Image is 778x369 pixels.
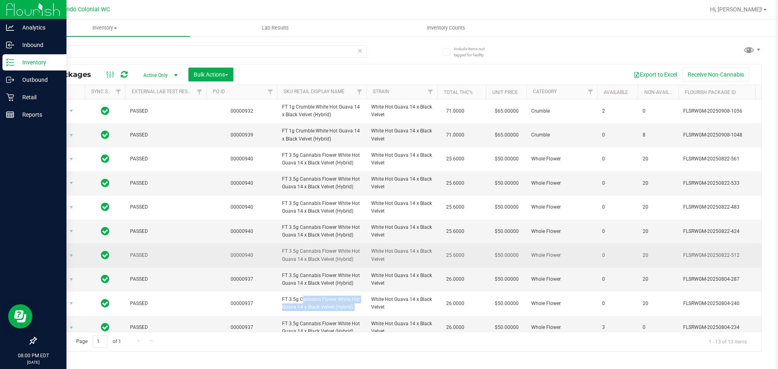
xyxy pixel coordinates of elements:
span: Whole Flower [531,300,592,307]
span: 25.6000 [442,201,468,213]
span: $50.00000 [491,226,523,237]
span: Whole Flower [531,252,592,259]
span: PASSED [130,179,201,187]
a: Flourish Package ID [685,90,736,95]
span: FT 3.5g Cannabis Flower White Hot Guava 14 x Black Velvet (Hybrid) [282,224,361,239]
a: External Lab Test Result [132,89,195,94]
span: $50.00000 [491,201,523,213]
p: [DATE] [4,359,63,365]
span: FLSRWGM-20250804-287 [683,275,763,283]
span: Whole Flower [531,324,592,331]
span: In Sync [101,105,109,117]
inline-svg: Retail [6,93,14,101]
span: 26.0000 [442,322,468,333]
span: Whole Flower [531,179,592,187]
span: Whole Flower [531,275,592,283]
span: FLSRWGM-20250822-483 [683,203,763,211]
span: FT 3.5g Cannabis Flower White Hot Guava 14 x Black Velvet (Hybrid) [282,272,361,287]
a: 00000940 [231,252,253,258]
a: Inventory [19,19,190,36]
span: In Sync [101,226,109,237]
span: FLSRWGM-20250804-234 [683,324,763,331]
p: Outbound [14,75,63,85]
span: 0 [602,252,633,259]
p: Inventory [14,58,63,67]
span: 1 - 13 of 13 items [702,335,753,348]
span: $50.00000 [491,322,523,333]
span: White Hot Guava 14 x Black Velvet [371,320,432,335]
span: White Hot Guava 14 x Black Velvet [371,200,432,215]
a: Category [533,89,557,94]
span: 20 [643,300,673,307]
span: select [66,322,77,333]
a: Filter [193,85,206,99]
span: Inventory [19,24,190,32]
span: Bulk Actions [194,71,228,78]
a: Strain [373,89,389,94]
a: 00000940 [231,228,253,234]
span: $50.00000 [491,153,523,165]
a: Filter [584,85,597,99]
span: 71.0000 [442,129,468,141]
span: 20 [643,252,673,259]
span: Clear [357,45,363,56]
p: Retail [14,92,63,102]
p: Inbound [14,40,63,50]
input: Search Package ID, Item Name, SKU, Lot or Part Number... [36,45,367,58]
span: In Sync [101,177,109,189]
p: Analytics [14,23,63,32]
span: PASSED [130,252,201,259]
a: 00000937 [231,324,253,330]
span: Crumble [531,107,592,115]
span: select [66,226,77,237]
span: In Sync [101,273,109,285]
a: 00000939 [231,132,253,138]
span: Whole Flower [531,228,592,235]
span: FT 1g Crumble White Hot Guava 14 x Black Velvet (Hybrid) [282,127,361,143]
span: 20 [643,179,673,187]
span: 3 [602,324,633,331]
span: 26.0000 [442,273,468,285]
span: FT 3.5g Cannabis Flower White Hot Guava 14 x Black Velvet (Hybrid) [282,200,361,215]
a: 00000932 [231,108,253,114]
span: 25.6000 [442,153,468,165]
span: FT 3.5g Cannabis Flower White Hot Guava 14 x Black Velvet (Hybrid) [282,320,361,335]
span: White Hot Guava 14 x Black Velvet [371,224,432,239]
span: 0 [602,300,633,307]
span: select [66,154,77,165]
span: 0 [643,324,673,331]
span: Whole Flower [531,155,592,163]
inline-svg: Inventory [6,58,14,66]
a: SKU Retail Display Name [284,89,344,94]
span: 0 [602,155,633,163]
span: White Hot Guava 14 x Black Velvet [371,247,432,263]
span: $65.00000 [491,129,523,141]
span: 0 [602,275,633,283]
span: 25.6000 [442,177,468,189]
span: 25.6000 [442,250,468,261]
span: In Sync [101,153,109,164]
span: 20 [643,228,673,235]
span: In Sync [101,129,109,141]
span: PASSED [130,275,201,283]
span: FT 3.5g Cannabis Flower White Hot Guava 14 x Black Velvet (Hybrid) [282,247,361,263]
a: Filter [264,85,277,99]
span: FT 3.5g Cannabis Flower White Hot Guava 14 x Black Velvet (Hybrid) [282,175,361,191]
inline-svg: Analytics [6,23,14,32]
a: Sync Status [91,89,122,94]
span: PASSED [130,155,201,163]
button: Receive Non-Cannabis [682,68,749,81]
span: FLSRWGM-20250822-424 [683,228,763,235]
span: PASSED [130,300,201,307]
span: White Hot Guava 14 x Black Velvet [371,103,432,119]
span: FT 1g Crumble White Hot Guava 14 x Black Velvet (Hybrid) [282,103,361,119]
span: All Packages [42,70,99,79]
span: 20 [643,155,673,163]
span: 71.0000 [442,105,468,117]
input: 1 [93,335,107,348]
span: 0 [602,203,633,211]
span: 0 [602,228,633,235]
a: 00000940 [231,180,253,186]
span: 20 [643,203,673,211]
button: Export to Excel [628,68,682,81]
